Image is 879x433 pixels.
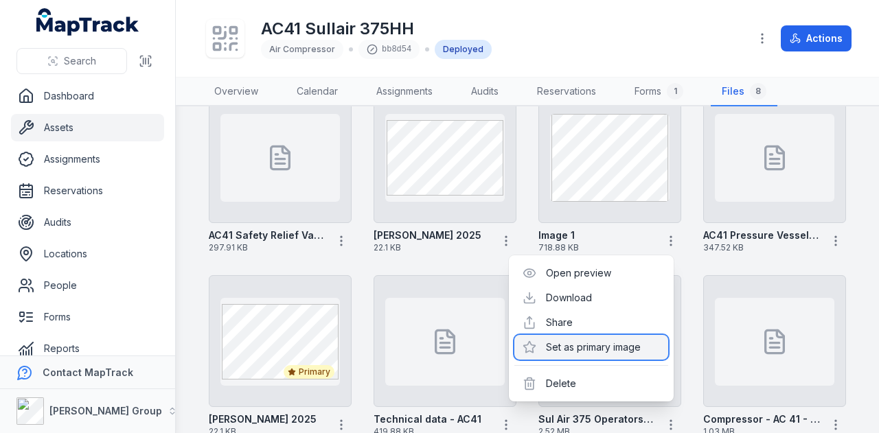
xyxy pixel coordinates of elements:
div: Delete [514,371,668,396]
div: 8 [750,83,766,100]
a: Forms [11,303,164,331]
strong: Sul Air 375 Operators Manual [538,412,655,426]
a: Files8 [711,78,777,106]
strong: Image 1 [538,229,575,242]
span: 297.91 KB [209,242,326,253]
a: Overview [203,78,269,106]
a: Reservations [526,78,607,106]
a: Forms1 [624,78,694,106]
strong: Compressor - AC 41 - Plant Risk Assessment [703,412,820,426]
div: Deployed [435,40,492,59]
a: Dashboard [11,82,164,110]
span: 22.1 KB [374,242,490,253]
strong: AC41 Pressure Vessel Inspection [DATE] [703,229,820,242]
div: Open preview [514,261,668,285]
div: Share [514,310,668,335]
strong: AC41 Safety Relief Valve Certificate [DATE] [209,229,326,242]
a: Assets [11,114,164,141]
div: bb8d54 [358,40,420,59]
button: Search [16,48,127,74]
a: Reservations [11,177,164,204]
span: 718.88 KB [538,242,655,253]
strong: [PERSON_NAME] 2025 [374,229,481,242]
a: Assignments [365,78,444,106]
span: Air Compressor [269,44,335,54]
a: Calendar [286,78,349,106]
a: Download [546,291,592,305]
span: 347.52 KB [703,242,820,253]
span: Search [64,54,96,68]
strong: Contact MapTrack [43,366,133,378]
div: Set as primary image [514,335,668,360]
a: Reports [11,335,164,362]
strong: [PERSON_NAME] Group [49,405,162,417]
a: MapTrack [36,8,139,36]
div: 1 [667,83,683,100]
a: People [11,272,164,299]
a: Audits [11,209,164,236]
button: Actions [781,25,852,51]
a: Audits [460,78,510,106]
a: Assignments [11,145,164,173]
div: Primary [284,365,334,379]
a: Locations [11,240,164,268]
h1: AC41 Sullair 375HH [261,18,492,40]
strong: Technical data - AC41 [374,412,481,426]
strong: [PERSON_NAME] 2025 [209,412,317,426]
